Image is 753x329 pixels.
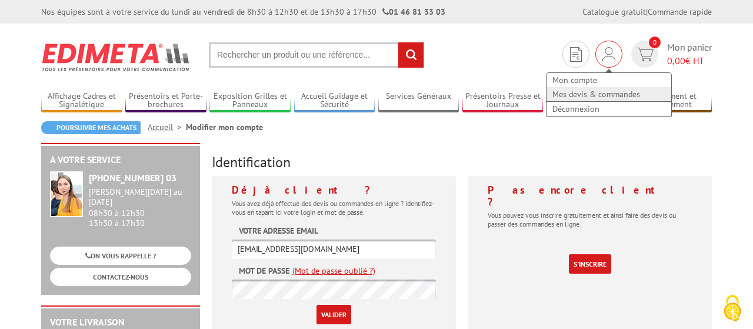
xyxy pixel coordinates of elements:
[398,42,424,68] input: rechercher
[212,155,712,170] h3: Identification
[50,268,191,286] a: CONTACTEZ-NOUS
[602,47,615,61] img: devis rapide
[41,35,191,79] img: Edimeta
[382,6,445,17] strong: 01 46 81 33 03
[582,6,646,17] a: Catalogue gratuit
[547,73,671,87] a: Mon compte
[50,247,191,265] a: ON VOUS RAPPELLE ?
[89,172,176,184] strong: [PHONE_NUMBER] 03
[294,91,375,111] a: Accueil Guidage et Sécurité
[125,91,206,111] a: Présentoirs et Porte-brochures
[488,211,692,228] p: Vous pouvez vous inscrire gratuitement et ainsi faire des devis ou passer des commandes en ligne.
[595,41,622,68] div: Mon compte Mes devis & commandes Déconnexion
[209,91,291,111] a: Exposition Grilles et Panneaux
[648,6,712,17] a: Commande rapide
[50,317,191,328] h2: Votre livraison
[41,121,141,134] a: Poursuivre mes achats
[547,102,671,116] a: Déconnexion
[41,6,445,18] div: Nos équipes sont à votre service du lundi au vendredi de 8h30 à 12h30 et de 13h30 à 17h30
[89,187,191,228] div: 08h30 à 12h30 13h30 à 17h30
[462,91,544,111] a: Présentoirs Presse et Journaux
[41,91,122,111] a: Affichage Cadres et Signalétique
[232,199,436,217] p: Vous avez déjà effectué des devis ou commandes en ligne ? Identifiez-vous en tapant ici votre log...
[209,42,424,68] input: Rechercher un produit ou une référence...
[649,36,661,48] span: 0
[378,91,459,111] a: Services Généraux
[547,87,671,101] a: Mes devis & commandes
[628,41,712,68] a: devis rapide 0 Mon panier 0,00€ HT
[89,187,191,207] div: [PERSON_NAME][DATE] au [DATE]
[488,184,692,208] h4: Pas encore client ?
[582,6,712,18] div: |
[569,254,611,274] a: S'inscrire
[316,305,351,324] input: Valider
[712,289,753,329] button: Cookies (fenêtre modale)
[667,54,712,68] span: € HT
[667,55,685,67] span: 0,00
[50,171,83,217] img: widget-service.jpg
[718,294,747,323] img: Cookies (fenêtre modale)
[186,121,263,133] li: Modifier mon compte
[239,265,289,277] label: Mot de passe
[637,48,654,61] img: devis rapide
[667,41,712,68] span: Mon panier
[570,47,582,62] img: devis rapide
[239,225,318,237] label: Votre adresse email
[50,155,191,165] h2: A votre service
[292,265,375,277] a: (Mot de passe oublié ?)
[148,122,186,132] a: Accueil
[232,184,436,196] h4: Déjà client ?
